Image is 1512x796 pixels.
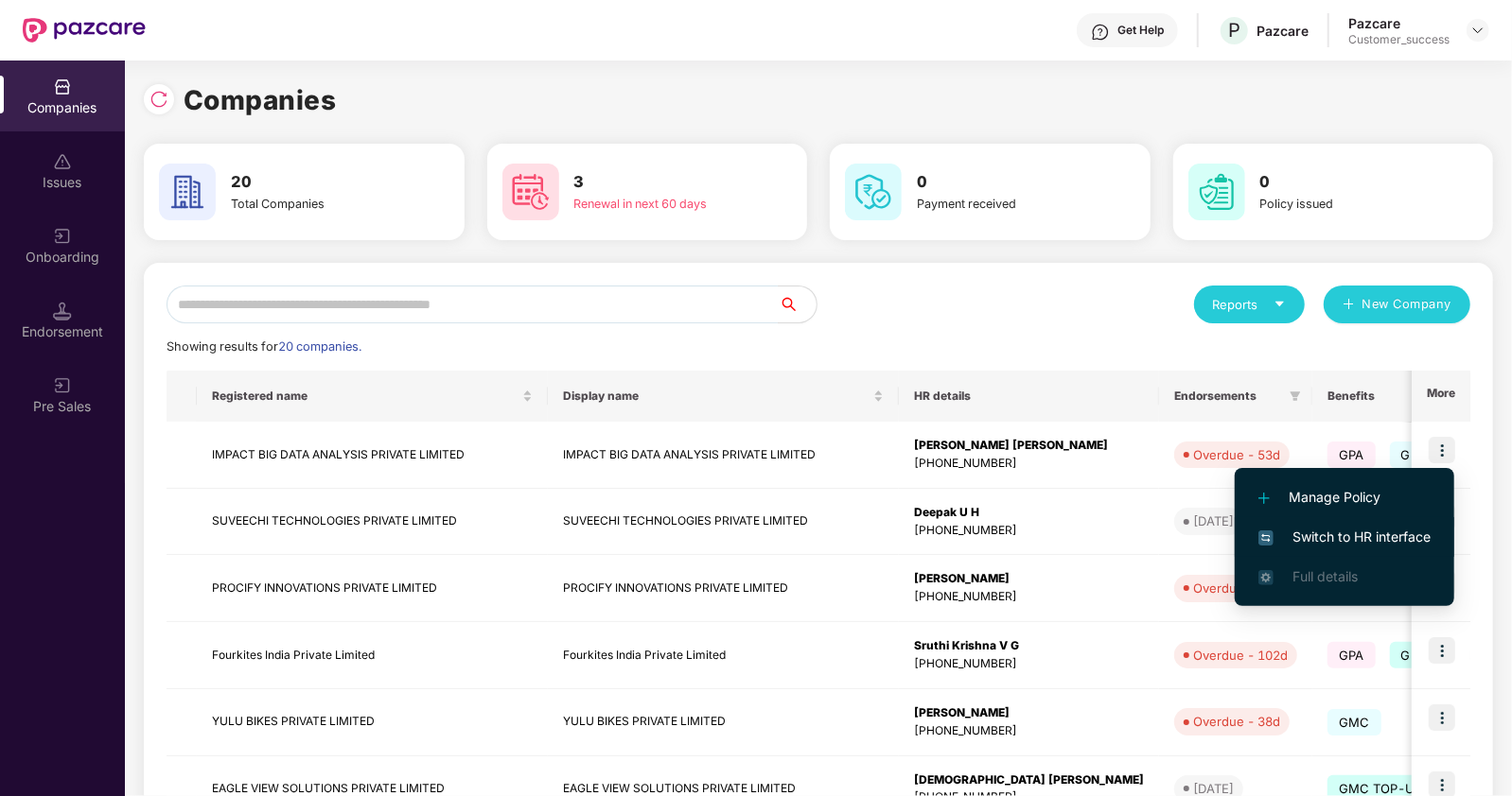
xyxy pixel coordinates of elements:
img: svg+xml;base64,PHN2ZyB4bWxucz0iaHR0cDovL3d3dy53My5vcmcvMjAwMC9zdmciIHdpZHRoPSIxNi4zNjMiIGhlaWdodD... [1258,570,1274,585]
img: New Pazcare Logo [23,18,146,43]
span: New Company [1363,295,1452,314]
th: Registered name [197,371,548,422]
span: GPA [1327,441,1376,468]
div: [PHONE_NUMBER] [914,522,1144,540]
img: svg+xml;base64,PHN2ZyB4bWxucz0iaHR0cDovL3d3dy53My5vcmcvMjAwMC9zdmciIHdpZHRoPSI2MCIgaGVpZ2h0PSI2MC... [845,164,902,220]
div: Policy issued [1260,195,1423,214]
td: IMPACT BIG DATA ANALYSIS PRIVATE LIMITED [197,422,548,489]
span: Switch to HR interface [1258,527,1431,547]
div: Customer_success [1348,32,1450,47]
span: Manage Policy [1258,487,1431,508]
img: svg+xml;base64,PHN2ZyBpZD0iUmVsb2FkLTMyeDMyIiB4bWxucz0iaHR0cDovL3d3dy53My5vcmcvMjAwMC9zdmciIHdpZH... [149,90,168,109]
td: Fourkites India Private Limited [548,622,899,689]
span: Endorsements [1174,389,1282,404]
div: [PERSON_NAME] [PERSON_NAME] [914,437,1144,455]
th: More [1412,371,1470,422]
span: filter [1286,385,1305,407]
button: search [778,286,818,323]
td: IMPACT BIG DATA ANALYSIS PRIVATE LIMITED [548,422,899,489]
img: icon [1429,637,1455,664]
span: P [1228,19,1240,42]
span: filter [1290,390,1301,402]
div: Get Help [1117,23,1164,38]
div: [PHONE_NUMBER] [914,588,1144,606]
h3: 20 [231,170,394,195]
td: SUVEECHI TECHNOLOGIES PRIVATE LIMITED [197,489,548,556]
div: Deepak U H [914,504,1144,522]
h1: Companies [184,79,337,121]
td: Fourkites India Private Limited [197,622,548,689]
div: [PHONE_NUMBER] [914,722,1144,740]
td: PROCIFY INNOVATIONS PRIVATE LIMITED [197,555,548,622]
span: Full details [1292,568,1358,584]
th: HR details [899,371,1159,422]
img: svg+xml;base64,PHN2ZyBpZD0iRHJvcGRvd24tMzJ4MzIiIHhtbG5zPSJodHRwOi8vd3d3LnczLm9yZy8yMDAwL3N2ZyIgd2... [1470,23,1486,38]
div: [PHONE_NUMBER] [914,655,1144,673]
td: YULU BIKES PRIVATE LIMITED [548,689,899,756]
img: svg+xml;base64,PHN2ZyBpZD0iQ29tcGFuaWVzIiB4bWxucz0iaHR0cDovL3d3dy53My5vcmcvMjAwMC9zdmciIHdpZHRoPS... [53,78,72,96]
div: Overdue - 17d [1193,579,1280,597]
img: icon [1429,437,1455,463]
div: Overdue - 53d [1193,445,1280,464]
span: 20 companies. [278,339,361,354]
span: GPA [1327,642,1376,668]
div: Reports [1213,295,1286,314]
h3: 3 [574,170,737,195]
div: Sruthi Krishna V G [914,637,1144,655]
span: Display name [563,389,870,404]
div: [DEMOGRAPHIC_DATA] [PERSON_NAME] [914,771,1144,789]
img: svg+xml;base64,PHN2ZyB4bWxucz0iaHR0cDovL3d3dy53My5vcmcvMjAwMC9zdmciIHdpZHRoPSI2MCIgaGVpZ2h0PSI2MC... [1188,164,1245,220]
img: svg+xml;base64,PHN2ZyB3aWR0aD0iMjAiIGhlaWdodD0iMjAiIHZpZXdCb3g9IjAgMCAyMCAyMCIgZmlsbD0ibm9uZSIgeG... [53,376,72,395]
td: SUVEECHI TECHNOLOGIES PRIVATE LIMITED [548,489,899,556]
img: svg+xml;base64,PHN2ZyBpZD0iSXNzdWVzX2Rpc2FibGVkIiB4bWxucz0iaHR0cDovL3d3dy53My5vcmcvMjAwMC9zdmciIH... [53,152,72,171]
img: svg+xml;base64,PHN2ZyB4bWxucz0iaHR0cDovL3d3dy53My5vcmcvMjAwMC9zdmciIHdpZHRoPSIxMi4yMDEiIGhlaWdodD... [1258,493,1270,504]
div: [DATE] [1193,511,1234,530]
span: caret-down [1274,298,1286,310]
div: [PHONE_NUMBER] [914,455,1144,473]
img: svg+xml;base64,PHN2ZyB4bWxucz0iaHR0cDovL3d3dy53My5vcmcvMjAwMC9zdmciIHdpZHRoPSI2MCIgaGVpZ2h0PSI2MC... [502,164,559,220]
img: icon [1429,704,1455,731]
span: plus [1343,298,1355,313]
td: YULU BIKES PRIVATE LIMITED [197,689,548,756]
img: svg+xml;base64,PHN2ZyB4bWxucz0iaHR0cDovL3d3dy53My5vcmcvMjAwMC9zdmciIHdpZHRoPSI2MCIgaGVpZ2h0PSI2MC... [159,164,216,220]
div: Pazcare [1257,22,1309,40]
img: svg+xml;base64,PHN2ZyB3aWR0aD0iMTQuNSIgaGVpZ2h0PSIxNC41IiB2aWV3Qm94PSIwIDAgMTYgMTYiIGZpbGw9Im5vbm... [53,302,72,320]
img: svg+xml;base64,PHN2ZyB3aWR0aD0iMjAiIGhlaWdodD0iMjAiIHZpZXdCb3g9IjAgMCAyMCAyMCIgZmlsbD0ibm9uZSIgeG... [53,227,72,246]
button: plusNew Company [1324,286,1470,323]
div: Payment received [917,195,1080,214]
div: Overdue - 102d [1193,646,1288,665]
span: Registered name [212,389,519,404]
span: GMC TOP-UP [1390,642,1497,668]
h3: 0 [1260,170,1423,195]
div: Renewal in next 60 days [574,195,737,214]
div: [PERSON_NAME] [914,704,1144,722]
img: svg+xml;base64,PHN2ZyBpZD0iSGVscC0zMngzMiIgeG1sbnM9Imh0dHA6Ly93d3cudzMub3JnLzIwMDAvc3ZnIiB3aWR0aD... [1091,23,1110,42]
div: Pazcare [1348,14,1450,32]
th: Display name [548,371,899,422]
span: GMC [1327,709,1381,735]
span: Showing results for [167,339,361,354]
img: svg+xml;base64,PHN2ZyB4bWxucz0iaHR0cDovL3d3dy53My5vcmcvMjAwMC9zdmciIHdpZHRoPSIxNiIgaGVpZ2h0PSIxNi... [1258,530,1274,545]
div: Overdue - 38d [1193,712,1280,731]
div: [PERSON_NAME] [914,570,1144,588]
div: Total Companies [231,195,394,214]
td: PROCIFY INNOVATIONS PRIVATE LIMITED [548,555,899,622]
h3: 0 [917,170,1080,195]
span: search [778,297,817,312]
